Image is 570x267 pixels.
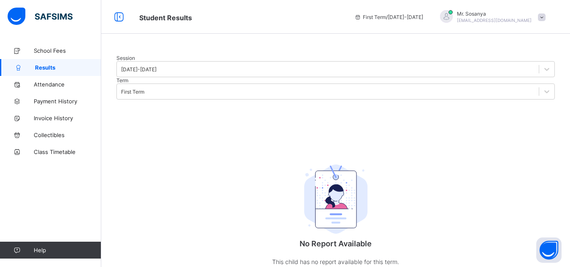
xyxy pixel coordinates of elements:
[8,8,73,25] img: safsims
[34,132,101,138] span: Collectibles
[139,13,192,22] span: Student Results
[121,89,144,95] div: First Term
[304,165,367,234] img: student.207b5acb3037b72b59086e8b1a17b1d0.svg
[432,10,550,24] div: Mr.Sosanya
[34,148,101,155] span: Class Timetable
[354,14,423,20] span: session/term information
[116,77,128,84] span: Term
[35,64,101,71] span: Results
[34,247,101,254] span: Help
[457,11,532,17] span: Mr. Sosanya
[457,18,532,23] span: [EMAIL_ADDRESS][DOMAIN_NAME]
[536,237,562,263] button: Open asap
[251,239,420,248] p: No Report Available
[121,66,157,73] div: [DATE]-[DATE]
[34,81,101,88] span: Attendance
[34,98,101,105] span: Payment History
[34,47,101,54] span: School Fees
[251,256,420,267] p: This child has no report available for this term.
[34,115,101,121] span: Invoice History
[116,55,135,61] span: Session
